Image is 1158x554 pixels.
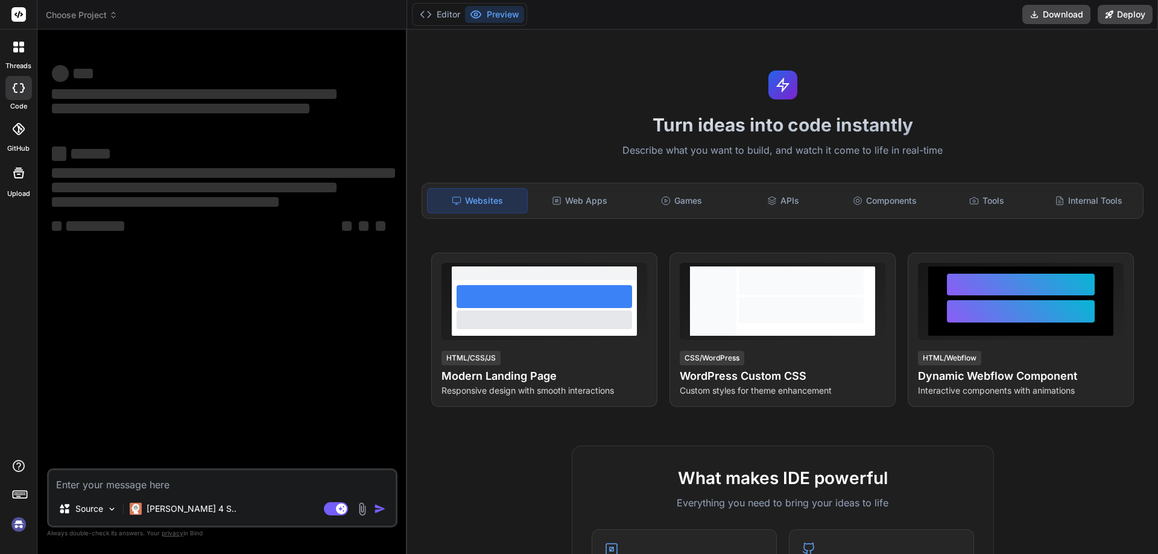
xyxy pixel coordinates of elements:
[465,6,524,23] button: Preview
[530,188,630,213] div: Web Apps
[441,368,647,385] h4: Modern Landing Page
[47,527,397,539] p: Always double-check its answers. Your in Bind
[680,385,885,397] p: Custom styles for theme enhancement
[52,221,62,231] span: ‌
[376,221,385,231] span: ‌
[592,496,974,510] p: Everything you need to bring your ideas to life
[592,465,974,491] h2: What makes IDE powerful
[52,104,309,113] span: ‌
[355,502,369,516] img: attachment
[52,89,337,99] span: ‌
[733,188,833,213] div: APIs
[162,529,183,537] span: privacy
[415,6,465,23] button: Editor
[8,514,29,535] img: signin
[1039,188,1138,213] div: Internal Tools
[52,183,337,192] span: ‌
[107,504,117,514] img: Pick Models
[7,189,30,199] label: Upload
[71,149,110,159] span: ‌
[937,188,1037,213] div: Tools
[680,368,885,385] h4: WordPress Custom CSS
[441,351,501,365] div: HTML/CSS/JS
[7,143,30,154] label: GitHub
[74,69,93,78] span: ‌
[52,168,395,178] span: ‌
[52,146,66,161] span: ‌
[10,101,27,112] label: code
[147,503,236,515] p: [PERSON_NAME] 4 S..
[680,351,744,365] div: CSS/WordPress
[130,503,142,515] img: Claude 4 Sonnet
[414,143,1151,159] p: Describe what you want to build, and watch it come to life in real-time
[66,221,124,231] span: ‌
[632,188,732,213] div: Games
[75,503,103,515] p: Source
[918,385,1124,397] p: Interactive components with animations
[414,114,1151,136] h1: Turn ideas into code instantly
[835,188,935,213] div: Components
[342,221,352,231] span: ‌
[52,65,69,82] span: ‌
[359,221,369,231] span: ‌
[441,385,647,397] p: Responsive design with smooth interactions
[918,351,981,365] div: HTML/Webflow
[1098,5,1153,24] button: Deploy
[427,188,528,213] div: Websites
[374,503,386,515] img: icon
[46,9,118,21] span: Choose Project
[52,197,279,207] span: ‌
[5,61,31,71] label: threads
[1022,5,1090,24] button: Download
[918,368,1124,385] h4: Dynamic Webflow Component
